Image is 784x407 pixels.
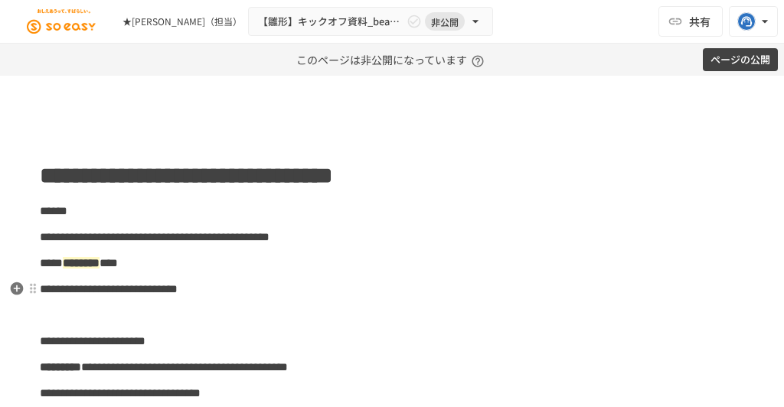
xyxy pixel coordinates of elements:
div: ★[PERSON_NAME]（担当） [122,15,242,28]
button: 共有 [658,6,723,37]
span: 【雛形】キックオフ資料_beauty2504 [258,13,403,30]
span: 非公開 [425,14,465,30]
span: 共有 [689,13,710,30]
button: 【雛形】キックオフ資料_beauty2504非公開 [248,7,493,36]
img: JEGjsIKIkXC9kHzRN7titGGb0UF19Vi83cQ0mCQ5DuX [12,9,110,34]
p: このページは非公開になっています [296,44,488,76]
button: ページの公開 [703,48,778,72]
